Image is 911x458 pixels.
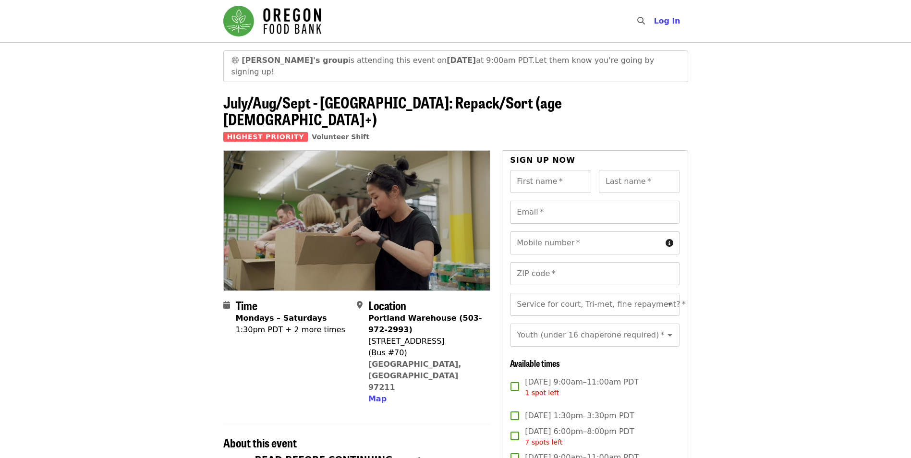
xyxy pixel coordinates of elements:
[663,328,677,342] button: Open
[654,16,680,25] span: Log in
[236,324,345,336] div: 1:30pm PDT + 2 more times
[646,12,688,31] button: Log in
[510,231,661,254] input: Mobile number
[368,297,406,313] span: Location
[231,56,240,65] span: grinning face emoji
[223,301,230,310] i: calendar icon
[525,389,559,397] span: 1 spot left
[223,132,308,142] span: Highest Priority
[368,347,483,359] div: (Bus #70)
[223,434,297,451] span: About this event
[525,376,639,398] span: [DATE] 9:00am–11:00am PDT
[510,262,680,285] input: ZIP code
[525,426,634,447] span: [DATE] 6:00pm–8:00pm PDT
[663,298,677,311] button: Open
[223,6,321,36] img: Oregon Food Bank - Home
[510,156,575,165] span: Sign up now
[666,239,673,248] i: circle-info icon
[637,16,645,25] i: search icon
[368,336,483,347] div: [STREET_ADDRESS]
[510,357,560,369] span: Available times
[312,133,369,141] a: Volunteer Shift
[510,201,680,224] input: Email
[525,438,562,446] span: 7 spots left
[242,56,348,65] strong: [PERSON_NAME]'s group
[236,313,327,323] strong: Mondays – Saturdays
[357,301,363,310] i: map-marker-alt icon
[510,170,591,193] input: First name
[368,393,387,405] button: Map
[651,10,658,33] input: Search
[599,170,680,193] input: Last name
[224,151,490,290] img: July/Aug/Sept - Portland: Repack/Sort (age 8+) organized by Oregon Food Bank
[368,313,482,334] strong: Portland Warehouse (503-972-2993)
[368,360,462,392] a: [GEOGRAPHIC_DATA], [GEOGRAPHIC_DATA] 97211
[236,297,257,313] span: Time
[368,394,387,403] span: Map
[447,56,476,65] strong: [DATE]
[242,56,534,65] span: is attending this event on at 9:00am PDT.
[223,91,562,130] span: July/Aug/Sept - [GEOGRAPHIC_DATA]: Repack/Sort (age [DEMOGRAPHIC_DATA]+)
[525,410,634,422] span: [DATE] 1:30pm–3:30pm PDT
